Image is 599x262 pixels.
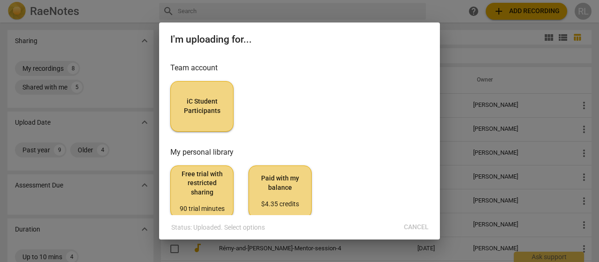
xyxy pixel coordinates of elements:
span: Paid with my balance [256,174,304,209]
h3: Team account [170,62,429,74]
p: Status: Uploaded. Select options [171,223,265,232]
button: Free trial with restricted sharing90 trial minutes [170,165,234,218]
h2: I'm uploading for... [170,34,429,45]
h3: My personal library [170,147,429,158]
button: Paid with my balance$4.35 credits [248,165,312,218]
span: Free trial with restricted sharing [178,170,226,214]
span: iC Student Participants [178,97,226,115]
div: $4.35 credits [256,200,304,209]
button: iC Student Participants [170,81,234,132]
div: 90 trial minutes [178,204,226,214]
